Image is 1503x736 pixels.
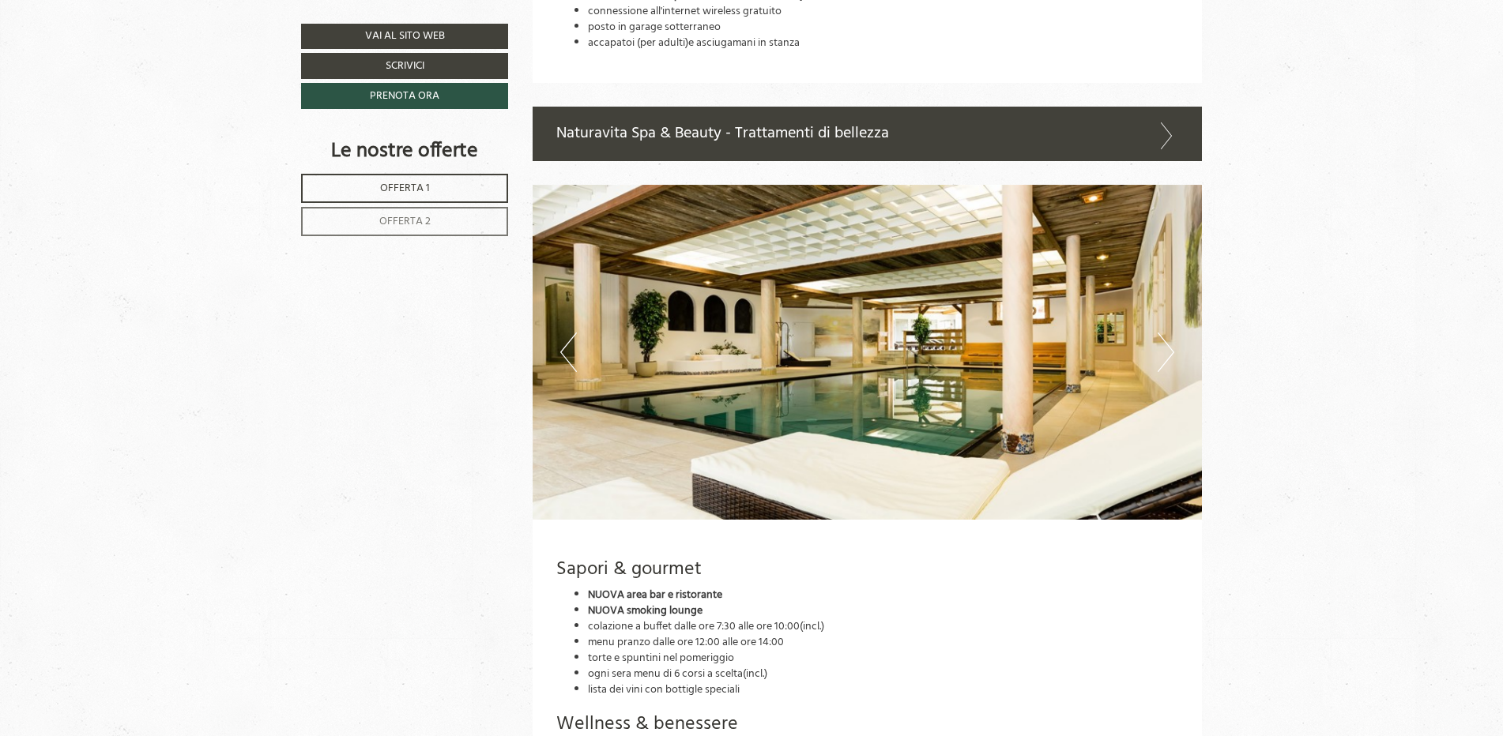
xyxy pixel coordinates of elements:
div: Berghotel Ratschings [24,45,204,56]
button: Invia [549,418,623,444]
small: 12:24 [24,72,204,81]
div: Naturavita Spa & Beauty - Trattamenti di bellezza [533,107,1203,161]
li: accapatoi ( e asciugamani in stanz [588,36,1179,51]
strong: NUOVA smoking lounge [588,602,703,620]
strong: NUOVA area bar e ristorante [588,586,722,604]
li: connessione all'internet wireless gratuito [588,4,1179,20]
button: Next [1158,332,1174,372]
li: ogni sera menu di 6 corsi a scelta [588,667,1179,682]
span: Offerta 1 [380,179,430,197]
button: Previous [560,332,577,372]
li: menu pranzo dalle ore 12:00 alle ore 14:00 [588,635,1179,651]
h3: Sapori & gourmet [556,559,1179,580]
span: (incl.) [800,618,824,636]
span: per adulti) [640,34,688,52]
span: a [794,34,800,52]
a: Scrivici [301,53,508,79]
li: torte e spuntini nel pomeriggio [588,651,1179,667]
a: Vai al sito web [301,24,508,49]
li: colazione a buffet dalle ore 7:30 alle ore 10:00 [588,619,1179,635]
li: lista dei vini con bottigle speciali [588,682,1179,698]
div: Le nostre offerte [301,137,508,166]
span: (incl.) [743,665,767,683]
div: mercoledì [274,12,349,36]
li: posto in garage sotterraneo [588,20,1179,36]
span: Offerta 2 [379,212,431,231]
a: Prenota ora [301,83,508,109]
div: Buon giorno, come possiamo aiutarla? [12,42,212,84]
h3: Wellness & benessere [556,714,1179,734]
